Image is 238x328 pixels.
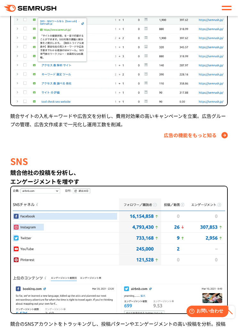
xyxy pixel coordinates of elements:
[10,112,228,129] div: 競合サイトの入札キーワードや広告文を分析し、費用対効果の高いキャンペーンを立案。広告グループの管理、広告文作成まで一元化し運用工数を削減。
[164,132,228,139] a: 広告の機能をもっと知る
[10,168,228,186] div: 競合他社の投稿を分析し、 エンゲージメントを増やす
[10,155,228,168] div: SNS
[181,303,231,321] iframe: Help widget launcher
